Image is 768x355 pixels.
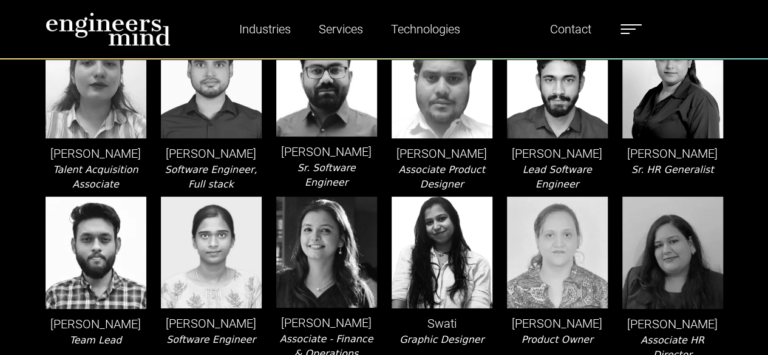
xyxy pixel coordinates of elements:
[276,314,377,332] p: [PERSON_NAME]
[161,314,262,333] p: [PERSON_NAME]
[392,27,492,138] img: leader-img
[545,15,596,43] a: Contact
[161,144,262,163] p: [PERSON_NAME]
[234,15,296,43] a: Industries
[46,27,146,138] img: leader-img
[161,27,262,138] img: leader-img
[276,143,377,161] p: [PERSON_NAME]
[166,334,256,345] i: Software Engineer
[392,197,492,308] img: leader-img
[165,164,257,190] i: Software Engineer, Full stack
[507,144,608,163] p: [PERSON_NAME]
[392,144,492,163] p: [PERSON_NAME]
[622,144,723,163] p: [PERSON_NAME]
[507,27,608,138] img: leader-img
[297,162,356,188] i: Sr. Software Engineer
[46,197,146,309] img: leader-img
[398,164,484,190] i: Associate Product Designer
[507,197,608,308] img: leader-img
[46,315,146,333] p: [PERSON_NAME]
[522,164,591,190] i: Lead Software Engineer
[631,164,714,175] i: Sr. HR Generalist
[521,334,593,345] i: Product Owner
[622,197,723,309] img: leader-img
[161,197,262,308] img: leader-img
[70,334,122,346] i: Team Lead
[622,315,723,333] p: [PERSON_NAME]
[46,12,171,46] img: logo
[622,27,723,138] img: leader-img
[46,144,146,163] p: [PERSON_NAME]
[276,27,377,137] img: leader-img
[314,15,368,43] a: Services
[392,314,492,333] p: Swati
[386,15,465,43] a: Technologies
[53,164,138,190] i: Talent Acquisition Associate
[507,314,608,333] p: [PERSON_NAME]
[276,197,377,308] img: leader-img
[399,334,484,345] i: Graphic Designer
